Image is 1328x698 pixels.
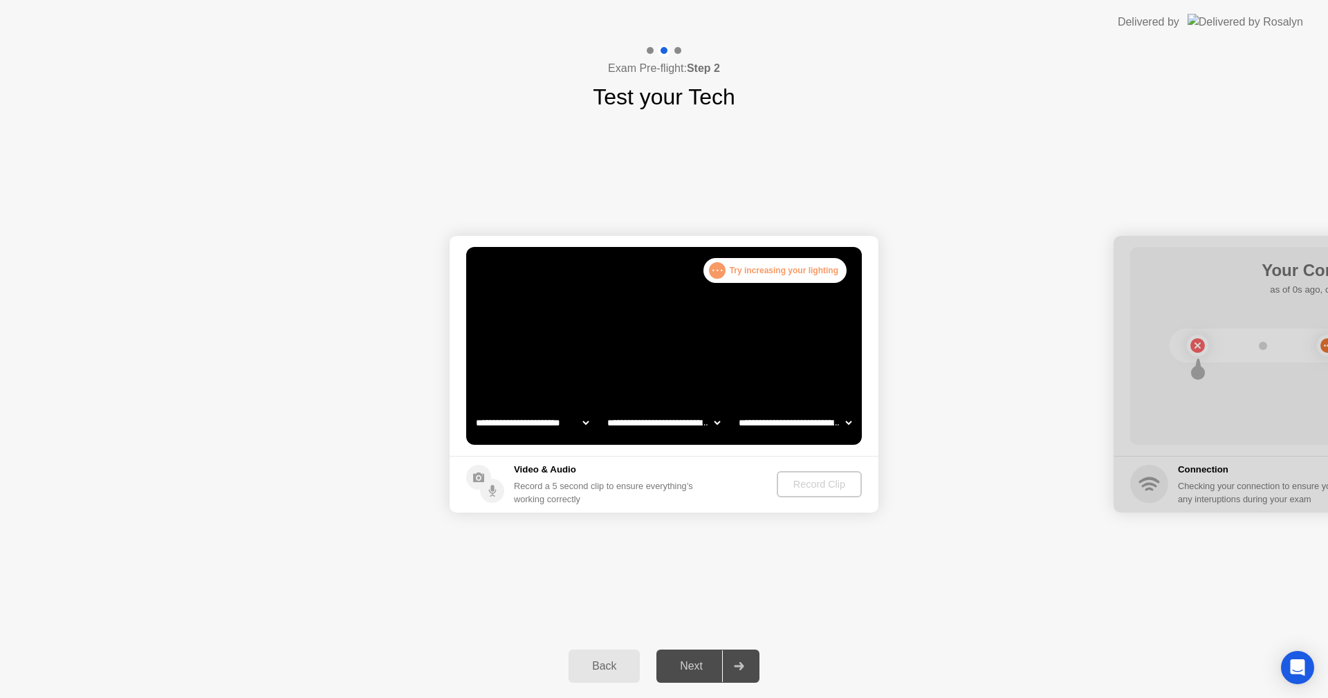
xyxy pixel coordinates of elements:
h1: Test your Tech [593,80,735,113]
div: Record a 5 second clip to ensure everything’s working correctly [514,479,699,506]
div: Back [573,660,636,672]
div: . . . [709,262,726,279]
div: Next [661,660,722,672]
select: Available microphones [736,409,854,437]
select: Available cameras [473,409,591,437]
h5: Video & Audio [514,463,699,477]
div: Open Intercom Messenger [1281,651,1314,684]
b: Step 2 [687,62,720,74]
h4: Exam Pre-flight: [608,60,720,77]
button: Next [656,650,759,683]
div: Delivered by [1118,14,1179,30]
img: Delivered by Rosalyn [1188,14,1303,30]
div: Record Clip [782,479,856,490]
select: Available speakers [605,409,723,437]
button: Back [569,650,640,683]
button: Record Clip [777,471,862,497]
div: Try increasing your lighting [703,258,847,283]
